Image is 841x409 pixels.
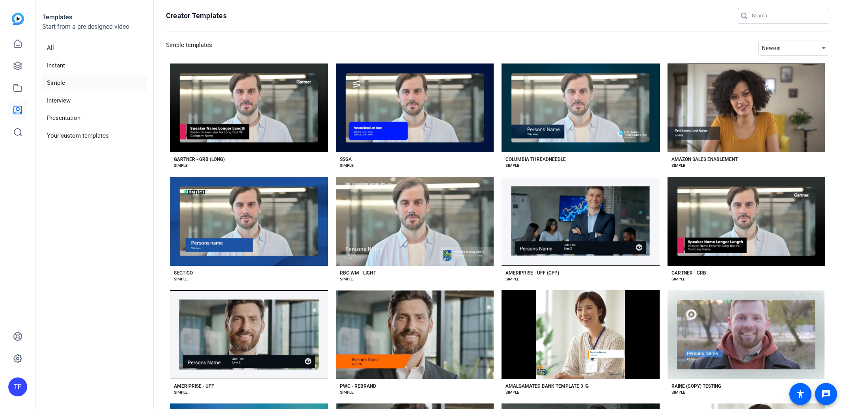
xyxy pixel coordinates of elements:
[340,270,376,276] div: RBC WM - LIGHT
[668,290,826,379] button: Template image
[174,276,188,282] div: SIMPLE
[174,162,188,169] div: SIMPLE
[166,11,227,21] h1: Creator Templates
[671,389,685,396] div: SIMPLE
[505,389,519,396] div: SIMPLE
[340,389,354,396] div: SIMPLE
[170,177,328,265] button: Template image
[336,290,494,379] button: Template image
[336,177,494,265] button: Template image
[42,93,147,109] li: Interview
[8,377,27,396] div: TF
[174,270,193,276] div: SECTIGO
[12,13,24,25] img: blue-gradient.svg
[42,40,147,56] li: All
[671,383,721,389] div: RAINE (COPY) TESTING
[762,45,781,51] span: Newest
[340,156,352,162] div: SSGA
[668,177,826,265] button: Template image
[505,156,566,162] div: COLUMBIA THREADNEEDLE
[671,276,685,282] div: SIMPLE
[340,383,376,389] div: PWC - REBRAND
[166,41,212,56] h3: Simple templates
[671,270,706,276] div: GARTNER - GRB
[502,290,660,379] button: Template image
[505,270,559,276] div: AMERIPRISE - UFF (CFP)
[42,58,147,74] li: Instant
[42,75,147,91] li: Simple
[502,177,660,265] button: Template image
[42,110,147,126] li: Presentation
[174,156,225,162] div: GARTNER - GRB (LONG)
[170,290,328,379] button: Template image
[752,11,823,21] input: Search
[505,162,519,169] div: SIMPLE
[174,383,214,389] div: AMERIPRISE - UFF
[340,276,354,282] div: SIMPLE
[505,276,519,282] div: SIMPLE
[502,63,660,152] button: Template image
[174,389,188,396] div: SIMPLE
[821,389,831,399] mat-icon: message
[668,63,826,152] button: Template image
[170,63,328,152] button: Template image
[671,162,685,169] div: SIMPLE
[42,22,147,38] p: Start from a pre-designed video
[340,162,354,169] div: SIMPLE
[42,13,72,21] strong: Templates
[42,128,147,144] li: Your custom templates
[505,383,589,389] div: AMALGAMATED BANK TEMPLATE 3 IG
[796,389,805,399] mat-icon: accessibility
[671,156,738,162] div: AMAZON SALES ENABLEMENT
[336,63,494,152] button: Template image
